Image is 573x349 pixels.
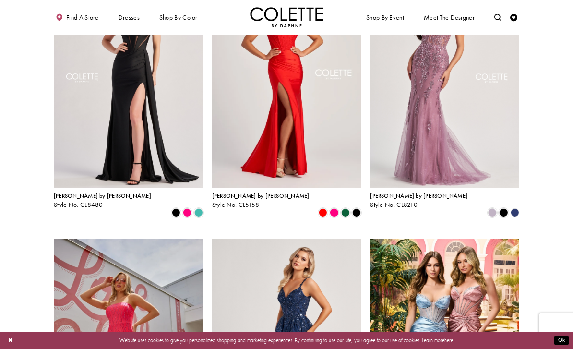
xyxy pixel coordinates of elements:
[4,334,16,347] button: Close Dialog
[554,336,569,345] button: Submit Dialog
[117,7,142,27] span: Dresses
[319,208,327,217] i: Red
[444,337,453,344] a: here
[424,14,475,21] span: Meet the designer
[52,336,521,345] p: Website uses cookies to give you personalized shopping and marketing experiences. By continuing t...
[212,193,310,208] div: Colette by Daphne Style No. CL5158
[212,192,310,200] span: [PERSON_NAME] by [PERSON_NAME]
[370,193,467,208] div: Colette by Daphne Style No. CL8210
[370,192,467,200] span: [PERSON_NAME] by [PERSON_NAME]
[488,208,497,217] i: Heather
[157,7,199,27] span: Shop by color
[492,7,503,27] a: Toggle search
[330,208,338,217] i: Hot Pink
[54,193,151,208] div: Colette by Daphne Style No. CL8480
[370,201,418,209] span: Style No. CL8210
[54,201,103,209] span: Style No. CL8480
[194,208,203,217] i: Turquoise
[364,7,406,27] span: Shop By Event
[172,208,180,217] i: Black
[250,7,323,27] a: Visit Home Page
[341,208,350,217] i: Hunter
[422,7,477,27] a: Meet the designer
[54,7,100,27] a: Find a store
[212,201,260,209] span: Style No. CL5158
[366,14,404,21] span: Shop By Event
[352,208,361,217] i: Black
[54,192,151,200] span: [PERSON_NAME] by [PERSON_NAME]
[250,7,323,27] img: Colette by Daphne
[159,14,198,21] span: Shop by color
[499,208,508,217] i: Black
[66,14,99,21] span: Find a store
[511,208,519,217] i: Navy Blue
[119,14,140,21] span: Dresses
[508,7,519,27] a: Check Wishlist
[183,208,191,217] i: Hot Pink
